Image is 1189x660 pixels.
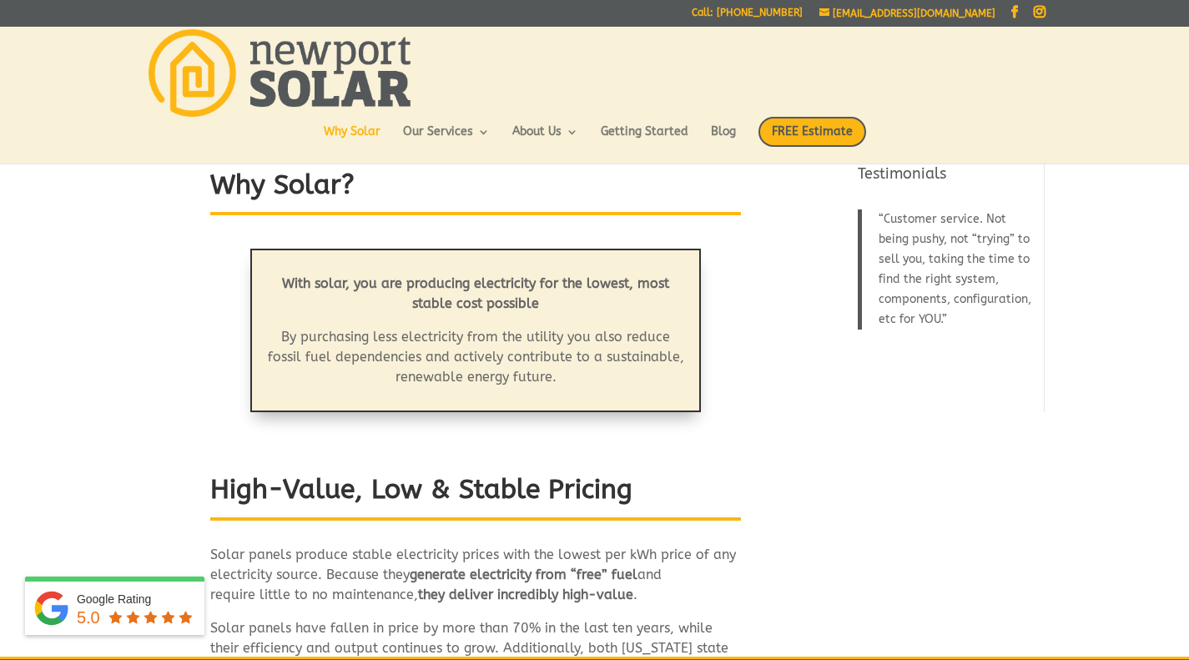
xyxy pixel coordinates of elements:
strong: High-Value, Low & Stable Pricing [210,474,632,505]
p: By purchasing less electricity from the utility you also reduce fossil fuel dependencies and acti... [265,327,688,387]
img: Newport Solar | Solar Energy Optimized. [149,29,411,117]
p: Solar panels produce stable electricity prices with the lowest per kWh price of any electricity s... [210,545,741,618]
a: FREE Estimate [758,117,866,164]
strong: they deliver incredibly high-value [418,587,633,602]
a: Blog [711,126,736,154]
a: Why Solar [324,126,380,154]
strong: Why Solar? [210,169,355,200]
span: 5.0 [77,608,100,627]
span: FREE Estimate [758,117,866,147]
strong: generate electricity from “free” fuel [410,567,637,582]
a: Call: [PHONE_NUMBER] [692,8,803,25]
strong: With solar, you are producing electricity for the lowest, most stable cost possible [282,275,669,311]
a: [EMAIL_ADDRESS][DOMAIN_NAME] [819,8,995,19]
h4: Testimonials [858,164,1034,193]
a: About Us [512,126,578,154]
div: Google Rating [77,591,196,607]
a: Our Services [403,126,490,154]
blockquote: Customer service. Not being pushy, not “trying” to sell you, taking the time to find the right sy... [858,209,1034,330]
a: Getting Started [601,126,688,154]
